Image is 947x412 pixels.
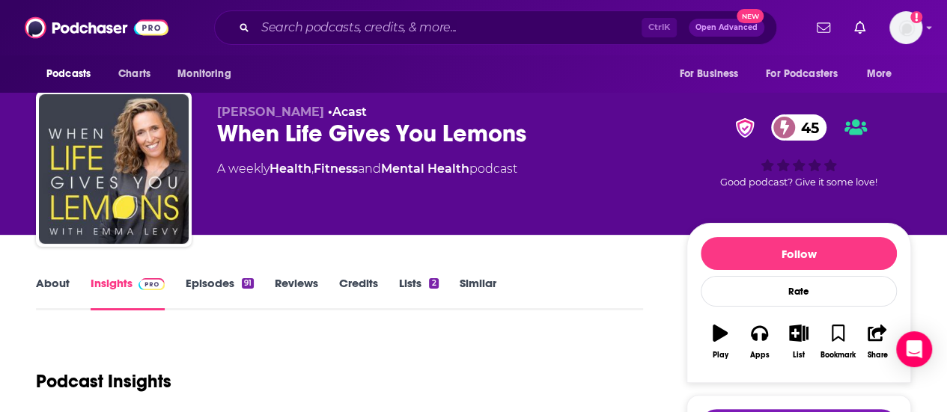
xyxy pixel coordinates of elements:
div: 2 [429,278,438,289]
button: Apps [740,315,779,369]
a: InsightsPodchaser Pro [91,276,165,310]
div: Rate [701,276,897,307]
span: 45 [786,114,826,141]
div: 91 [242,278,254,289]
button: open menu [756,60,859,88]
span: For Business [679,64,738,84]
span: Charts [118,64,150,84]
button: open menu [856,60,911,88]
h1: Podcast Insights [36,370,171,393]
div: Search podcasts, credits, & more... [214,10,777,45]
a: Reviews [275,276,318,310]
img: Podchaser - Follow, Share and Rate Podcasts [25,13,168,42]
a: Lists2 [399,276,438,310]
div: Share [867,351,887,360]
span: Podcasts [46,64,91,84]
a: Credits [339,276,378,310]
a: Mental Health [381,162,469,176]
a: Charts [109,60,159,88]
div: Bookmark [820,351,856,360]
button: open menu [36,60,110,88]
a: Episodes91 [186,276,254,310]
div: Play [713,351,728,360]
button: open menu [669,60,757,88]
a: About [36,276,70,310]
img: Podchaser Pro [138,278,165,290]
a: Acast [332,105,367,119]
div: Open Intercom Messenger [896,331,932,367]
span: [PERSON_NAME] [217,105,324,119]
span: More [867,64,892,84]
div: verified Badge45Good podcast? Give it some love! [686,105,911,197]
button: Open AdvancedNew [689,19,764,37]
a: Health [270,162,311,176]
a: Show notifications dropdown [811,15,836,40]
span: Good podcast? Give it some love! [720,176,877,188]
div: Apps [750,351,770,360]
button: Show profile menu [889,11,922,44]
a: Show notifications dropdown [848,15,871,40]
div: A weekly podcast [217,160,517,178]
img: verified Badge [731,118,759,138]
img: When Life Gives You Lemons [39,94,189,244]
span: and [358,162,381,176]
button: Share [858,315,897,369]
button: Follow [701,237,897,270]
button: List [779,315,818,369]
a: 45 [771,114,826,141]
span: • [328,105,367,119]
span: Ctrl K [642,18,677,37]
span: Open Advanced [695,24,758,31]
span: Logged in as tfnewsroom [889,11,922,44]
button: Bookmark [818,315,857,369]
a: Similar [460,276,496,310]
span: New [737,9,764,23]
span: For Podcasters [766,64,838,84]
span: Monitoring [177,64,231,84]
button: Play [701,315,740,369]
svg: Add a profile image [910,11,922,23]
div: List [793,351,805,360]
input: Search podcasts, credits, & more... [255,16,642,40]
span: , [311,162,314,176]
button: open menu [167,60,250,88]
img: User Profile [889,11,922,44]
a: Fitness [314,162,358,176]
